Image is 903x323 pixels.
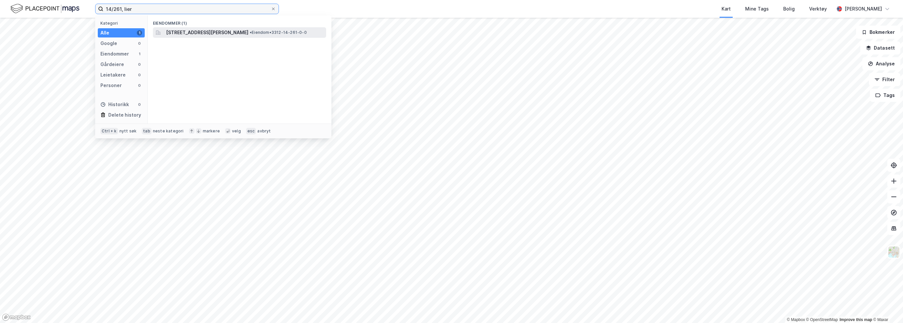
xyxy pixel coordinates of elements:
div: Bolig [783,5,795,13]
div: Kart [722,5,731,13]
div: 0 [137,41,142,46]
div: Eiendommer (1) [148,15,331,27]
div: Mine Tags [745,5,769,13]
div: 0 [137,62,142,67]
a: Improve this map [840,317,872,322]
div: 1 [137,30,142,35]
button: Bokmerker [856,26,900,39]
span: • [250,30,252,35]
div: Leietakere [100,71,126,79]
div: 1 [137,51,142,57]
div: [PERSON_NAME] [845,5,882,13]
img: Z [888,246,900,258]
div: Personer [100,81,122,89]
button: Analyse [862,57,900,70]
div: neste kategori [153,128,184,134]
div: Alle [100,29,109,37]
iframe: Chat Widget [870,291,903,323]
div: esc [246,128,256,134]
img: logo.f888ab2527a4732fd821a326f86c7f29.svg [10,3,79,14]
input: Søk på adresse, matrikkel, gårdeiere, leietakere eller personer [103,4,271,14]
div: markere [203,128,220,134]
a: Mapbox homepage [2,313,31,321]
div: 0 [137,83,142,88]
div: velg [232,128,241,134]
span: Eiendom • 3312-14-261-0-0 [250,30,307,35]
span: [STREET_ADDRESS][PERSON_NAME] [166,29,248,36]
button: Tags [870,89,900,102]
a: OpenStreetMap [806,317,838,322]
div: Historikk [100,101,129,108]
div: nytt søk [119,128,137,134]
div: Delete history [108,111,141,119]
button: Datasett [860,41,900,55]
a: Mapbox [787,317,805,322]
div: Google [100,39,117,47]
div: Eiendommer [100,50,129,58]
div: Ctrl + k [100,128,118,134]
button: Filter [869,73,900,86]
div: Kategori [100,21,145,26]
div: avbryt [257,128,271,134]
div: tab [142,128,152,134]
div: 0 [137,72,142,78]
div: 0 [137,102,142,107]
div: Verktøy [809,5,827,13]
div: Gårdeiere [100,60,124,68]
